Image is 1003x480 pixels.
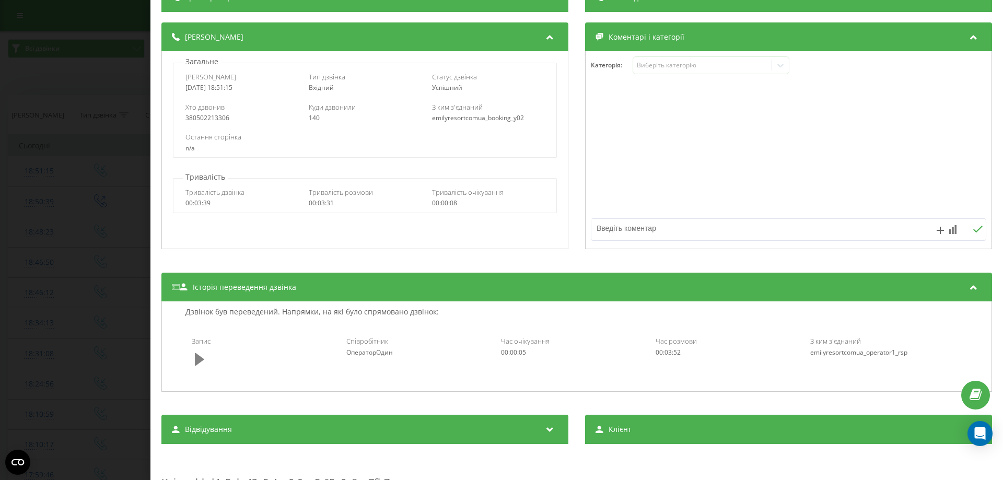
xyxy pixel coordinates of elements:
[309,83,334,92] span: Вхідний
[810,336,861,346] span: З ким з'єднаний
[346,349,498,356] div: ОператорОдин
[432,114,544,122] div: emilyresortcomua_booking_y02
[309,200,421,207] div: 00:03:31
[185,200,298,207] div: 00:03:39
[183,307,441,317] p: Дзвінок був переведений. Напрямки, на які було спрямовано дзвінок:
[432,188,504,197] span: Тривалість очікування
[591,62,633,69] h4: Категорія :
[193,282,296,292] span: Історія переведення дзвінка
[656,336,697,346] span: Час розмови
[309,72,345,81] span: Тип дзвінка
[346,336,388,346] span: Співробітник
[501,336,550,346] span: Час очікування
[501,349,652,356] div: 00:00:05
[5,450,30,475] button: Open CMP widget
[432,102,483,112] span: З ким з'єднаний
[309,102,356,112] span: Куди дзвонили
[432,200,544,207] div: 00:00:08
[609,424,632,435] span: Клієнт
[967,421,993,446] div: Open Intercom Messenger
[432,72,477,81] span: Статус дзвінка
[185,188,244,197] span: Тривалість дзвінка
[185,102,225,112] span: Хто дзвонив
[432,83,462,92] span: Успішний
[183,56,221,67] p: Загальне
[185,132,241,142] span: Остання сторінка
[810,349,962,356] div: emilyresortcomua_operator1_rsp
[183,172,228,182] p: Тривалість
[185,32,243,42] span: [PERSON_NAME]
[185,84,298,91] div: [DATE] 18:51:15
[309,188,373,197] span: Тривалість розмови
[185,424,232,435] span: Відвідування
[637,61,767,69] div: Виберіть категорію
[185,145,544,152] div: n/a
[656,349,807,356] div: 00:03:52
[609,32,684,42] span: Коментарі і категорії
[185,114,298,122] div: 380502213306
[309,114,421,122] div: 140
[185,72,236,81] span: [PERSON_NAME]
[192,336,211,346] span: Запис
